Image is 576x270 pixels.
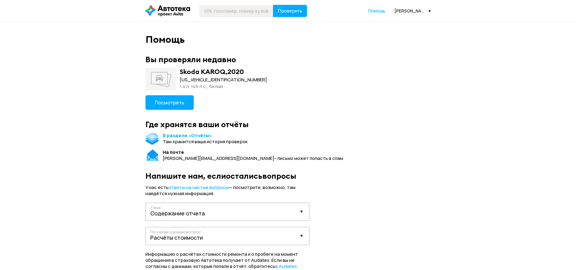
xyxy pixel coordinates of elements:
input: VIN, госномер, номер кузова [199,5,273,17]
div: Там хранится ваша история проверок [163,139,247,145]
div: [PERSON_NAME][EMAIL_ADDRESS][DOMAIN_NAME] [394,8,431,14]
span: в Audatex. [275,263,298,269]
div: Помощь [145,34,431,45]
div: Вы проверяли недавно [145,55,431,64]
span: ответы на частые вопросы [169,184,229,191]
button: Проверить [273,5,307,17]
div: [PERSON_NAME][EMAIL_ADDRESS][DOMAIN_NAME] – письмо может попасть в спам [163,155,343,161]
div: Информацию о расчётах стоимости ремонта и о пробеге на момент обращения в страховую Автотека полу... [145,251,309,269]
a: В разделе «Отчёты» [163,133,212,139]
a: Помощь [368,8,385,14]
div: Skoda KAROQ , 2020 [180,68,244,76]
div: Где хранятся ваши отчёты [145,120,431,129]
div: На почте [163,149,343,155]
div: Напишите нам, если остались вопросы [145,171,431,181]
button: Посмотреть [145,95,194,110]
span: Проверить [278,8,302,13]
div: [US_VEHICLE_IDENTIFICATION_NUMBER] [180,76,267,83]
span: Посмотреть [155,99,184,106]
a: ответы на частые вопросы [169,184,229,191]
a: в Audatex. [275,263,298,269]
div: 1.4 л, 149 л.c., белый [180,83,267,90]
div: У нас есть — посмотрите, возможно, там найдётся нужная информация. [145,184,309,197]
